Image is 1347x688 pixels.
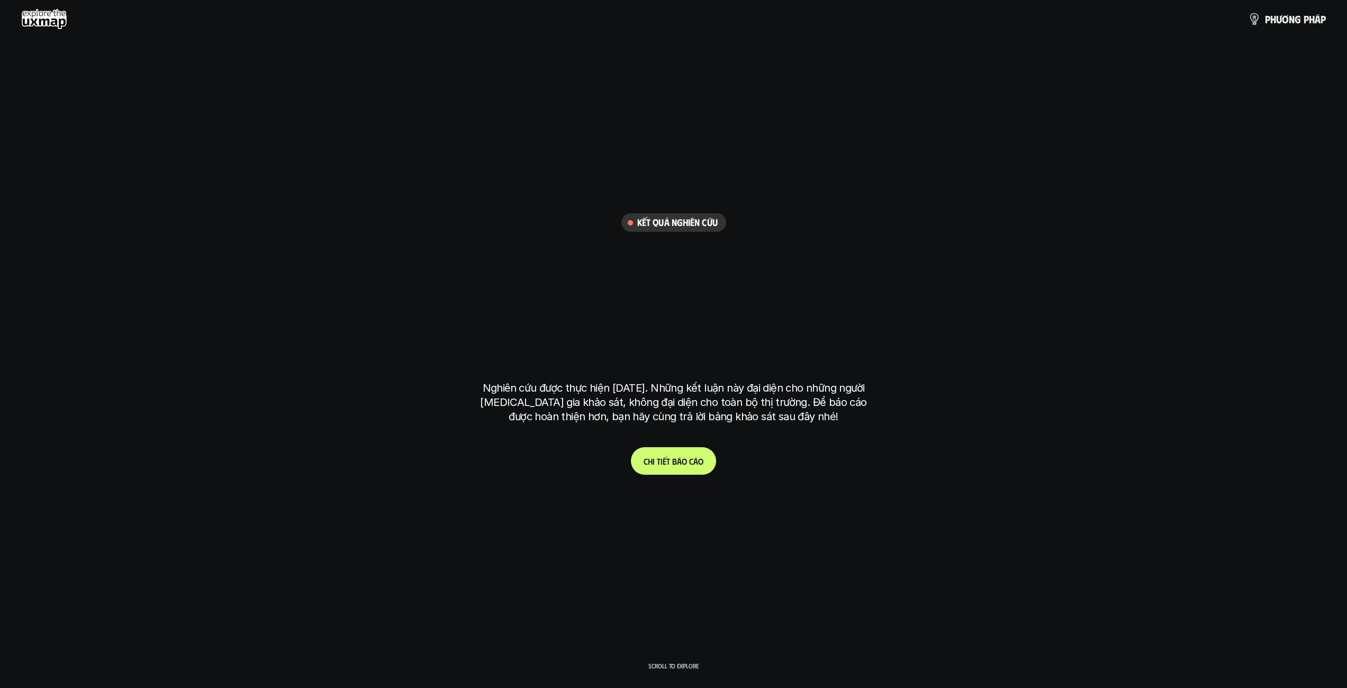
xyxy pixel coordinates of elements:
[1309,13,1315,25] span: h
[698,456,703,466] span: o
[485,326,862,370] h1: tại [GEOGRAPHIC_DATA]
[657,456,661,466] span: t
[637,216,718,229] h6: Kết quả nghiên cứu
[672,456,677,466] span: b
[475,381,872,424] p: Nghiên cứu được thực hiện [DATE]. Những kết luận này đại diện cho những người [MEDICAL_DATA] gia ...
[661,456,663,466] span: i
[1270,13,1276,25] span: h
[1315,13,1321,25] span: á
[1265,13,1270,25] span: p
[677,456,682,466] span: á
[631,447,716,475] a: Chitiếtbáocáo
[648,662,699,669] p: Scroll to explore
[644,456,648,466] span: C
[653,456,655,466] span: i
[1289,13,1295,25] span: n
[666,456,670,466] span: t
[1304,13,1309,25] span: p
[693,456,698,466] span: á
[1282,13,1289,25] span: ơ
[1321,13,1326,25] span: p
[1276,13,1282,25] span: ư
[689,456,693,466] span: c
[1248,8,1326,30] a: phươngpháp
[663,456,666,466] span: ế
[481,242,867,287] h1: phạm vi công việc của
[648,456,653,466] span: h
[1295,13,1301,25] span: g
[682,456,687,466] span: o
